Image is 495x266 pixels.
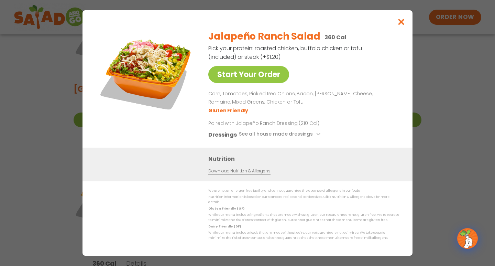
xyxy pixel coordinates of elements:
img: Featured product photo for Jalapeño Ranch Salad [98,24,194,120]
a: Download Nutrition & Allergens [208,168,270,174]
p: Nutrition information is based on our standard recipes and portion sizes. Click Nutrition & Aller... [208,194,399,205]
p: We are not an allergen free facility and cannot guarantee the absence of allergens in our foods. [208,188,399,193]
strong: Dairy Friendly (DF) [208,224,241,228]
button: Close modal [390,10,412,33]
strong: Gluten Friendly (GF) [208,206,244,211]
p: Paired with Jalapeño Ranch Dressing (210 Cal) [208,120,335,127]
img: wpChatIcon [458,229,477,248]
li: Gluten Friendly [208,107,249,114]
h3: Dressings [208,130,237,139]
button: See all house made dressings [239,130,322,139]
h2: Jalapeño Ranch Salad [208,29,320,44]
p: While our menu includes ingredients that are made without gluten, our restaurants are not gluten ... [208,212,399,223]
p: Corn, Tomatoes, Pickled Red Onions, Bacon, [PERSON_NAME] Cheese, Romaine, Mixed Greens, Chicken o... [208,90,396,106]
p: While our menu includes foods that are made without dairy, our restaurants are not dairy free. We... [208,230,399,241]
h3: Nutrition [208,155,402,163]
p: Pick your protein: roasted chicken, buffalo chicken or tofu (included) or steak (+$1.20) [208,44,363,61]
p: 360 Cal [324,33,346,42]
a: Start Your Order [208,66,289,83]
